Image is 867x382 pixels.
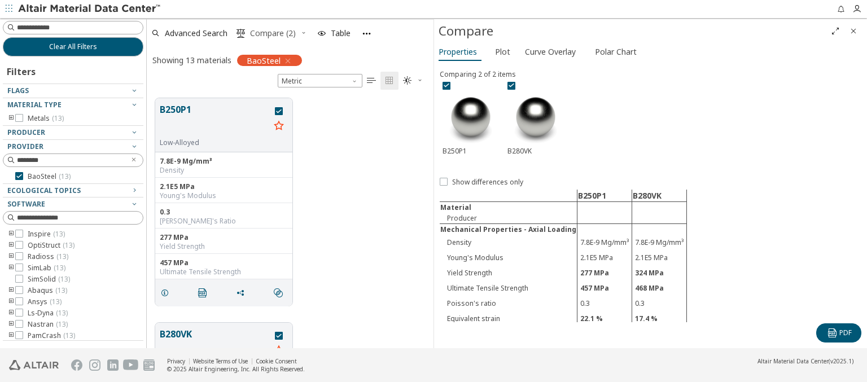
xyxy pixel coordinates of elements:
span: Provider [7,142,43,151]
span: ( 13 ) [56,252,68,261]
div: Showing 13 materials [152,55,231,65]
td: Poisson's ratio [440,296,577,311]
button: Close [844,22,862,40]
td: Equivalent strain [440,311,577,327]
i: toogle group [7,320,15,329]
i: toogle group [7,286,15,295]
div: [PERSON_NAME]'s Ratio [160,217,288,226]
div: 457 MPa [160,258,288,267]
span: Producer [7,128,45,137]
i:  [367,76,376,85]
span: SimLab [28,264,65,273]
button: Similar search [269,282,292,304]
div: 2.1E5 MPa [160,182,288,191]
span: SimSolid [28,275,70,284]
button: Favorite [270,342,288,360]
img: Altair Material Data Center [18,3,162,15]
button: Producer [3,126,143,139]
i: toogle group [7,241,15,250]
span: ( 13 ) [59,172,71,181]
span: ( 13 ) [52,113,64,123]
button: Full Screen [826,22,844,40]
button: Ecological Topics [3,184,143,197]
div: Density [160,166,288,175]
td: 22.1 % [577,311,632,327]
i: toogle group [7,309,15,318]
div: (v2025.1) [757,357,853,365]
button: Flags [3,84,143,98]
div: Low-Alloyed [160,138,270,147]
span: Ecological Topics [7,186,81,195]
button: B250P1 [160,103,270,138]
span: ( 13 ) [55,286,67,295]
span: Altair Material Data Center [757,357,829,365]
td: 457 MPa [577,280,632,296]
i:  [198,288,207,297]
span: Inspire [28,230,65,239]
button: Table View [362,72,380,90]
img: preview [443,90,499,146]
span: Ls-Dyna [28,309,68,318]
a: Website Terms of Use [193,357,248,365]
td: 7.8E-9 Mg/mm³ [577,235,632,250]
div: Ultimate Tensile Strength [160,267,288,276]
a: Cookie Consent [256,357,297,365]
i:  [403,76,412,85]
td: 277 MPa [577,265,632,280]
button: B280VK [160,327,270,363]
button: Provider [3,140,143,153]
button: PDF [816,323,861,343]
span: Table [331,29,351,37]
img: preview [507,90,564,146]
div: 277 MPa [160,233,288,242]
span: Clear All Filters [49,42,97,51]
span: ( 13 ) [63,240,75,250]
span: Metals [28,114,64,123]
div: 0.3 [160,208,288,217]
i:  [237,29,246,38]
td: Density [440,235,577,250]
span: Curve Overlay [525,43,576,61]
td: Material [440,201,577,213]
span: Flags [7,86,29,95]
button: Tile View [380,72,399,90]
span: ( 13 ) [56,319,68,329]
button: PDF Download [193,282,217,304]
span: Show differences only [452,178,523,187]
td: 0.3 [632,296,687,311]
button: Details [155,282,179,304]
div: © 2025 Altair Engineering, Inc. All Rights Reserved. [167,365,305,373]
span: Material Type [7,100,62,109]
span: ( 13 ) [53,229,65,239]
button: Software [3,197,143,211]
div: 7.8E-9 Mg/mm³ [160,157,288,166]
div: grid [147,90,433,349]
i:  [385,76,394,85]
span: Polar Chart [595,43,637,61]
i:  [828,328,837,337]
span: ( 13 ) [63,331,75,340]
span: ( 13 ) [58,274,70,284]
i: toogle group [7,114,15,123]
i: toogle group [7,230,15,239]
span: Software [7,199,45,209]
i: toogle group [7,252,15,261]
span: Compare (2) [250,29,296,37]
span: ( 13 ) [54,263,65,273]
span: BaoSteel [28,172,71,181]
td: Producer [440,213,577,224]
span: PamCrash [28,331,75,340]
i: toogle group [7,297,15,306]
img: Altair Engineering [9,360,59,370]
span: Metric [278,74,362,87]
td: 2.1E5 MPa [632,250,687,265]
td: Mechanical Properties - Axial Loading [440,223,577,235]
span: Nastran [28,320,68,329]
td: 468 MPa [632,280,687,296]
div: B280VK [505,79,567,159]
i: toogle group [7,331,15,340]
td: Yield Strength [440,265,577,280]
div: Comparing 2 of 2 items [440,69,861,79]
td: 324 MPa [632,265,687,280]
button: Theme [399,72,428,90]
